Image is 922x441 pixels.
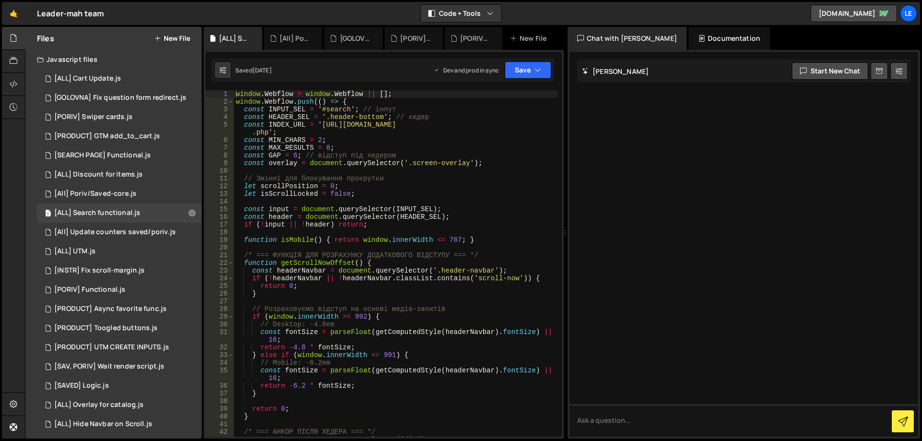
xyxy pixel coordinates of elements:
[37,165,202,184] div: 16298/45418.js
[37,223,202,242] div: 16298/45502.js
[206,282,234,290] div: 25
[54,305,167,313] div: [PRODUCT] Async favorite func.js
[206,221,234,228] div: 17
[434,66,499,74] div: Dev and prod in sync
[37,33,54,44] h2: Files
[45,210,51,218] span: 1
[206,244,234,251] div: 20
[206,152,234,159] div: 8
[37,395,202,415] div: 16298/45111.js
[206,236,234,244] div: 19
[206,351,234,359] div: 33
[206,259,234,267] div: 22
[37,242,202,261] div: 16298/45324.js
[219,34,251,43] div: [ALL] Search functional.js
[206,321,234,328] div: 30
[54,113,133,121] div: [PORIV] Swiper cards.js
[400,34,431,43] div: [PORIV] Functional.js
[568,27,687,50] div: Chat with [PERSON_NAME]
[206,98,234,106] div: 2
[54,286,125,294] div: [PORIV] Functional.js
[206,213,234,221] div: 16
[253,66,272,74] div: [DATE]
[235,66,272,74] div: Saved
[25,50,202,69] div: Javascript files
[37,299,202,319] div: 16298/45626.js
[206,397,234,405] div: 38
[54,362,164,371] div: [SAV, PORIV] Wait render script.js
[206,390,234,397] div: 37
[37,415,202,434] div: 16298/44402.js
[54,170,143,179] div: [ALL] Discount for items.js
[206,190,234,198] div: 13
[505,61,551,79] button: Save
[54,209,140,217] div: [ALL] Search functional.js
[37,146,202,165] div: 16298/46356.js
[54,324,158,333] div: [PRODUCT] Toogled buttons.js
[37,88,205,107] div: 16298/46371.js
[206,106,234,113] div: 3
[900,5,917,22] a: Le
[54,94,186,102] div: [GOLOVNA] Fix question form redirect.js
[37,376,202,395] div: 16298/45575.js
[206,198,234,205] div: 14
[206,136,234,144] div: 6
[811,5,897,22] a: [DOMAIN_NAME]
[206,121,234,136] div: 5
[340,34,372,43] div: [GOLOVNA] Fix question form redirect.js
[689,27,770,50] div: Documentation
[206,344,234,351] div: 32
[421,5,501,22] button: Code + Tools
[206,159,234,167] div: 9
[54,420,152,429] div: [ALL] Hide Navbar on Scroll.js
[54,228,176,237] div: [All] Update counters saved/poriv.js
[37,184,202,203] div: 16298/45501.js
[206,228,234,236] div: 18
[460,34,491,43] div: [PORIV] Style.css
[206,359,234,367] div: 34
[206,90,234,98] div: 1
[54,247,96,256] div: [ALL] UTM.js
[792,62,868,80] button: Start new chat
[279,34,311,43] div: [All] Poriv/Saved-core.js
[206,298,234,305] div: 27
[206,113,234,121] div: 4
[206,428,234,436] div: 42
[206,267,234,274] div: 23
[206,175,234,182] div: 11
[37,69,202,88] div: 16298/44467.js
[206,405,234,413] div: 39
[206,367,234,382] div: 35
[54,190,136,198] div: [All] Poriv/Saved-core.js
[206,290,234,298] div: 26
[206,420,234,428] div: 41
[206,382,234,390] div: 36
[206,182,234,190] div: 12
[206,313,234,321] div: 29
[206,251,234,259] div: 21
[37,8,104,19] div: Leader-mah team
[37,338,202,357] div: 16298/45326.js
[54,266,145,275] div: [INSTR] Fix scroll-margin.js
[206,413,234,420] div: 40
[37,280,202,299] div: 16298/45506.js
[206,205,234,213] div: 15
[510,34,550,43] div: New File
[206,305,234,313] div: 28
[206,328,234,344] div: 31
[54,401,144,409] div: [ALL] Overlay for catalog.js
[206,144,234,152] div: 7
[54,343,169,352] div: [PRODUCT] UTM CREATE INPUTS.js
[154,35,190,42] button: New File
[37,107,202,127] div: 16298/47573.js
[37,319,202,338] div: 16298/45504.js
[582,67,649,76] h2: [PERSON_NAME]
[37,357,202,376] div: 16298/45691.js
[206,167,234,175] div: 10
[37,261,202,280] div: 16298/46217.js
[37,127,202,146] div: 16298/46885.js
[37,203,202,223] div: 16298/46290.js
[54,74,121,83] div: [ALL] Cart Update.js
[2,2,25,25] a: 🤙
